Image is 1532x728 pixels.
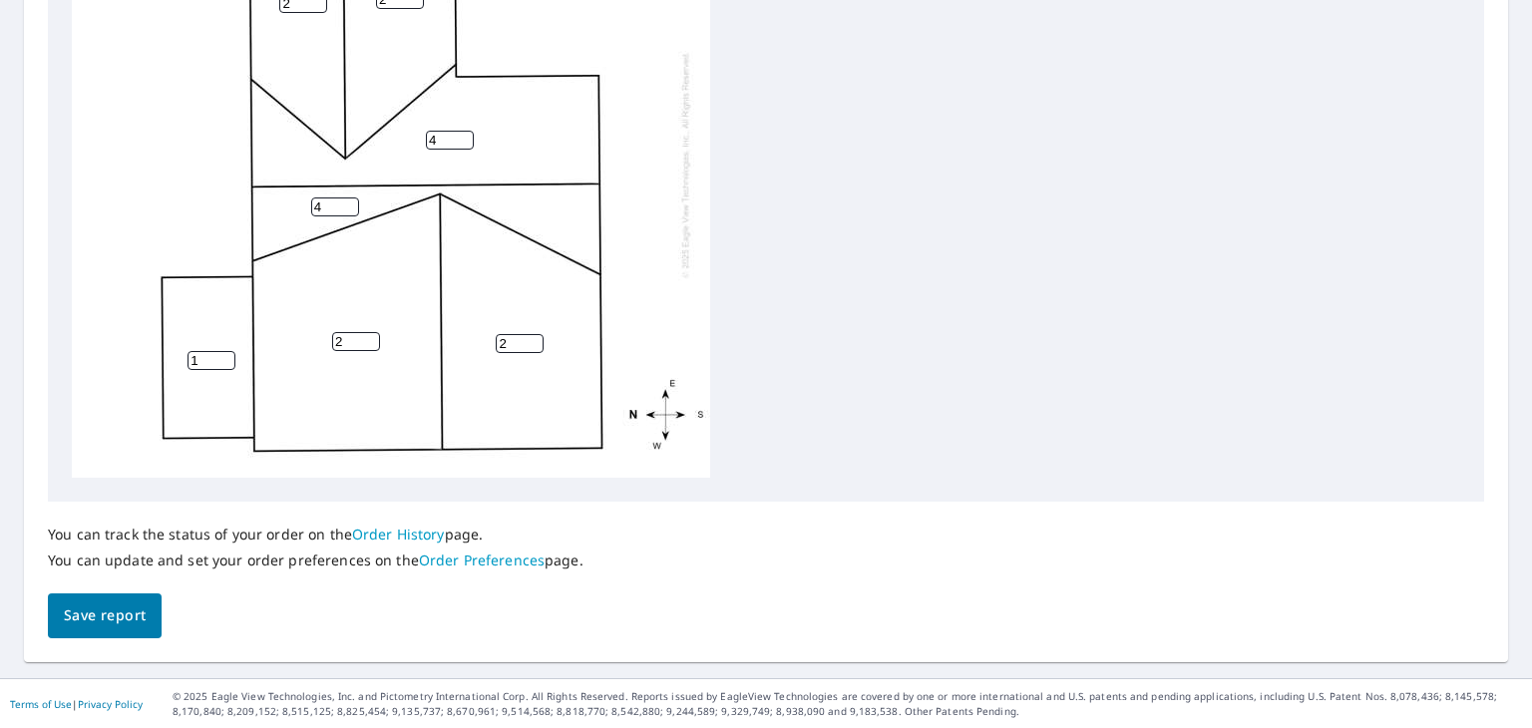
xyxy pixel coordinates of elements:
[419,550,545,569] a: Order Preferences
[48,551,583,569] p: You can update and set your order preferences on the page.
[352,525,445,544] a: Order History
[48,593,162,638] button: Save report
[78,697,143,711] a: Privacy Policy
[64,603,146,628] span: Save report
[173,689,1522,719] p: © 2025 Eagle View Technologies, Inc. and Pictometry International Corp. All Rights Reserved. Repo...
[10,698,143,710] p: |
[10,697,72,711] a: Terms of Use
[48,526,583,544] p: You can track the status of your order on the page.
